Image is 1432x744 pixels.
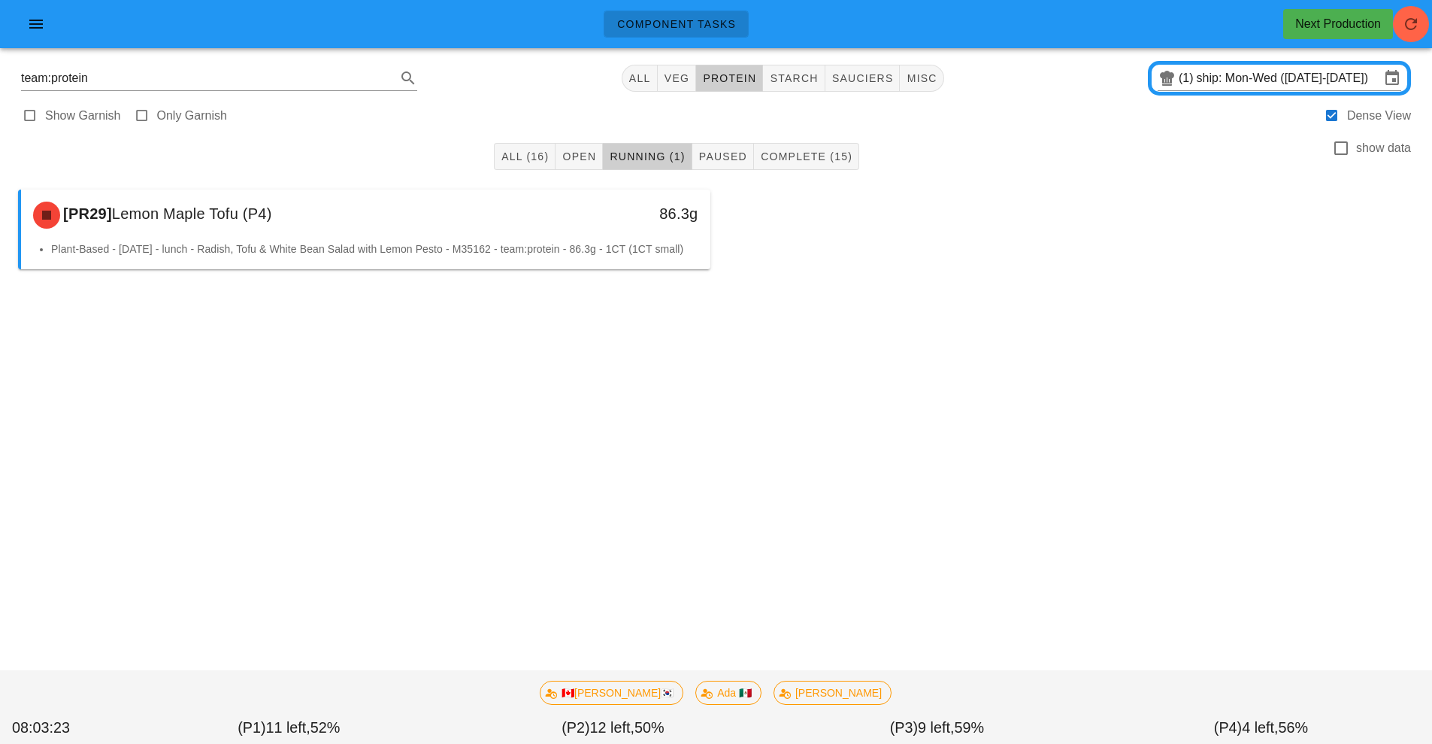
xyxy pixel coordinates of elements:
label: Only Garnish [157,108,227,123]
div: 86.3g [545,202,698,226]
button: veg [658,65,697,92]
li: Plant-Based - [DATE] - lunch - Radish, Tofu & White Bean Salad with Lemon Pesto - M35162 - team:p... [51,241,698,257]
span: All (16) [501,150,549,162]
button: starch [763,65,825,92]
span: starch [769,72,818,84]
button: misc [900,65,943,92]
span: veg [664,72,690,84]
label: show data [1356,141,1411,156]
label: Show Garnish [45,108,121,123]
span: Paused [698,150,747,162]
span: misc [906,72,937,84]
span: Open [562,150,596,162]
button: Paused [692,143,754,170]
span: Complete (15) [760,150,852,162]
button: protein [696,65,763,92]
span: [PR29] [60,205,112,222]
div: (1) [1179,71,1197,86]
span: sauciers [831,72,894,84]
button: Complete (15) [754,143,859,170]
label: Dense View [1347,108,1411,123]
span: Component Tasks [616,18,736,30]
button: sauciers [825,65,901,92]
a: Component Tasks [604,11,749,38]
button: All [622,65,658,92]
span: Running (1) [609,150,685,162]
div: Next Production [1295,15,1381,33]
button: Open [556,143,603,170]
span: Lemon Maple Tofu (P4) [112,205,272,222]
span: protein [702,72,756,84]
span: All [628,72,651,84]
button: All (16) [494,143,556,170]
button: Running (1) [603,143,692,170]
